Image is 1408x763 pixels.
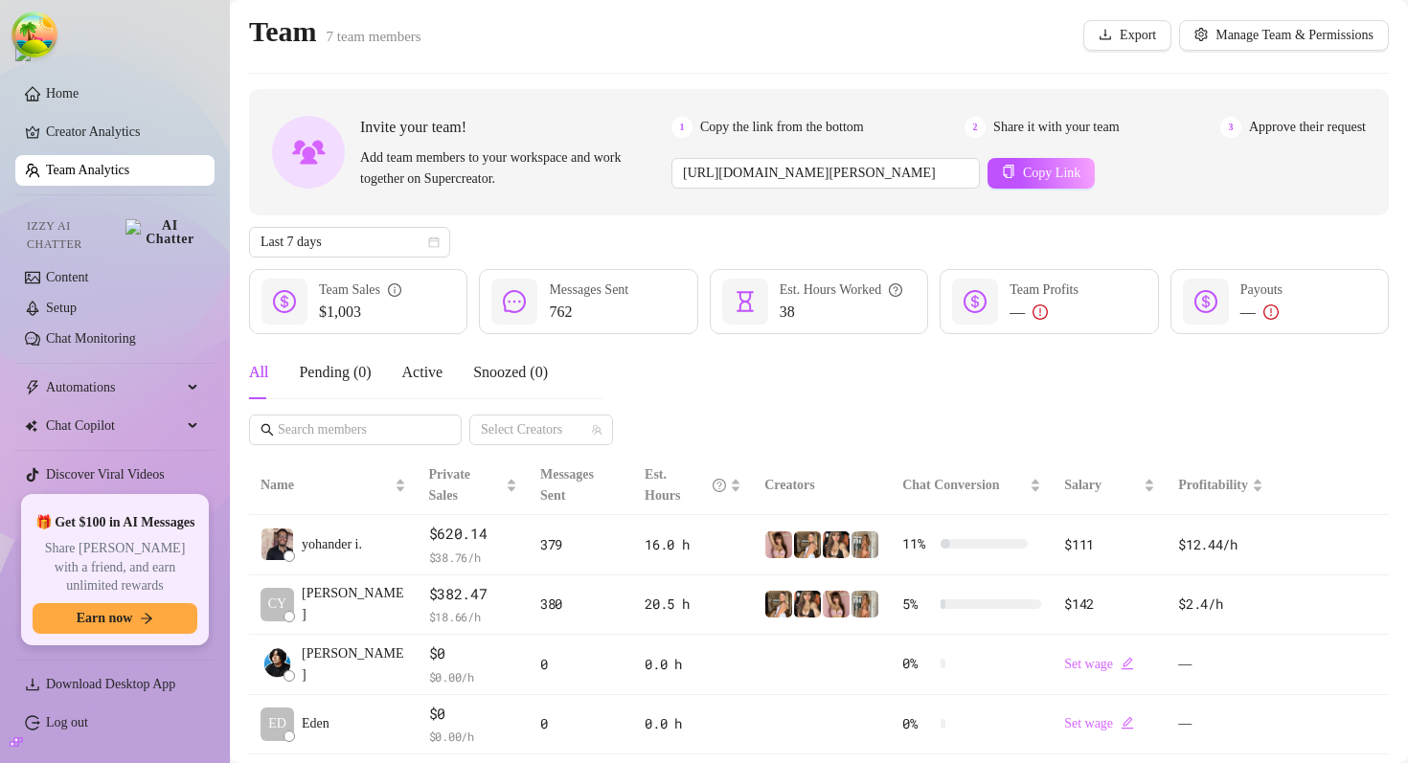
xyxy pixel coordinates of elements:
span: 1 [671,117,693,138]
th: Creators [753,457,891,515]
img: Runa [765,531,792,558]
span: Download Desktop App [46,677,175,691]
span: Share [PERSON_NAME] with a friend, and earn unlimited rewards [33,539,197,595]
a: Log out [46,715,88,729]
span: Eden [302,713,329,734]
span: Private Sales [429,467,471,503]
div: All [249,361,268,384]
span: $620.14 [429,523,517,546]
button: Copy Link [988,158,1095,189]
img: Runa [823,591,850,617]
span: $1,003 [319,301,401,324]
div: — [1240,301,1283,324]
span: dollar-circle [1194,290,1217,313]
span: Earn now [77,611,133,626]
div: Est. Hours [645,464,726,506]
th: Name [249,457,418,515]
span: Last 7 days [261,228,439,257]
span: question-circle [889,280,902,301]
span: exclamation-circle [1033,304,1048,320]
span: Automations [46,372,182,403]
span: [PERSON_NAME] [302,583,406,625]
span: question-circle [713,464,726,506]
span: Manage Team & Permissions [1215,28,1374,43]
a: Setup [46,301,77,315]
div: 379 [540,534,622,555]
a: Set wageedit [1064,716,1134,730]
a: Discover Viral Videos [46,467,165,482]
input: Search members [278,419,435,440]
img: AI Chatter [125,219,199,246]
div: Pending ( 0 ) [299,361,371,384]
span: 5 % [902,594,933,615]
div: $111 [1064,534,1155,555]
span: Invite your team! [360,115,671,139]
span: $ 38.76 /h [429,548,517,567]
span: $382.47 [429,583,517,606]
span: ED [268,713,286,734]
span: Add team members to your workspace and work together on Supercreator. [360,147,664,190]
span: [PERSON_NAME] [302,643,406,685]
img: Runa [823,531,850,558]
div: Team Sales [319,280,401,301]
div: 16.0 h [645,534,741,555]
span: $ 18.66 /h [429,607,517,626]
div: 0 [540,654,622,675]
td: — [1167,695,1275,755]
span: CY [268,594,286,615]
img: yohander izturi… [261,528,293,560]
span: download [25,677,40,692]
span: download [1099,28,1112,41]
span: 🎁 Get $100 in AI Messages [35,513,195,532]
span: Izzy AI Chatter [27,217,118,254]
span: calendar [428,236,440,248]
span: exclamation-circle [1263,304,1279,320]
span: Payouts [1240,282,1283,297]
button: Earn nowarrow-right [33,603,197,634]
span: 7 team members [327,29,421,44]
span: hourglass [734,290,757,313]
span: 0 % [902,713,933,734]
img: Sav [852,531,878,558]
span: Salary [1064,478,1101,492]
span: $ 0.00 /h [429,727,517,746]
img: Charli [794,531,821,558]
span: 3 [1220,117,1241,138]
span: search [261,423,274,437]
span: Messages Sent [540,467,594,503]
span: Profitability [1178,478,1248,492]
img: Chat Copilot [25,419,37,433]
img: Sav [852,591,878,617]
span: build [10,735,23,749]
button: Export [1083,20,1171,51]
span: $0 [429,642,517,665]
img: kenneth orio [261,648,293,680]
span: $0 [429,703,517,726]
span: setting [1194,28,1208,41]
span: 11 % [902,533,933,554]
div: $142 [1064,594,1155,615]
div: $12.44 /h [1178,534,1263,555]
span: 2 [965,117,986,138]
img: Charli [765,591,792,617]
span: Snoozed ( 0 ) [473,364,548,380]
a: Team Analytics [46,163,129,177]
span: Chat Copilot [46,411,182,441]
div: — [1010,301,1079,324]
span: message [503,290,526,313]
div: Est. Hours Worked [780,280,902,301]
span: edit [1121,657,1134,670]
a: Content [46,270,88,284]
td: — [1167,635,1275,695]
a: Set wageedit [1064,657,1134,671]
span: arrow-right [140,612,153,625]
span: edit [1121,716,1134,729]
span: Active [402,364,443,380]
span: Approve their request [1249,117,1366,138]
span: 0 % [902,653,933,674]
span: $ 0.00 /h [429,667,517,686]
h2: Team [249,13,421,50]
span: copy [1002,165,1015,178]
span: Copy Link [1023,166,1080,181]
span: dollar-circle [273,290,296,313]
